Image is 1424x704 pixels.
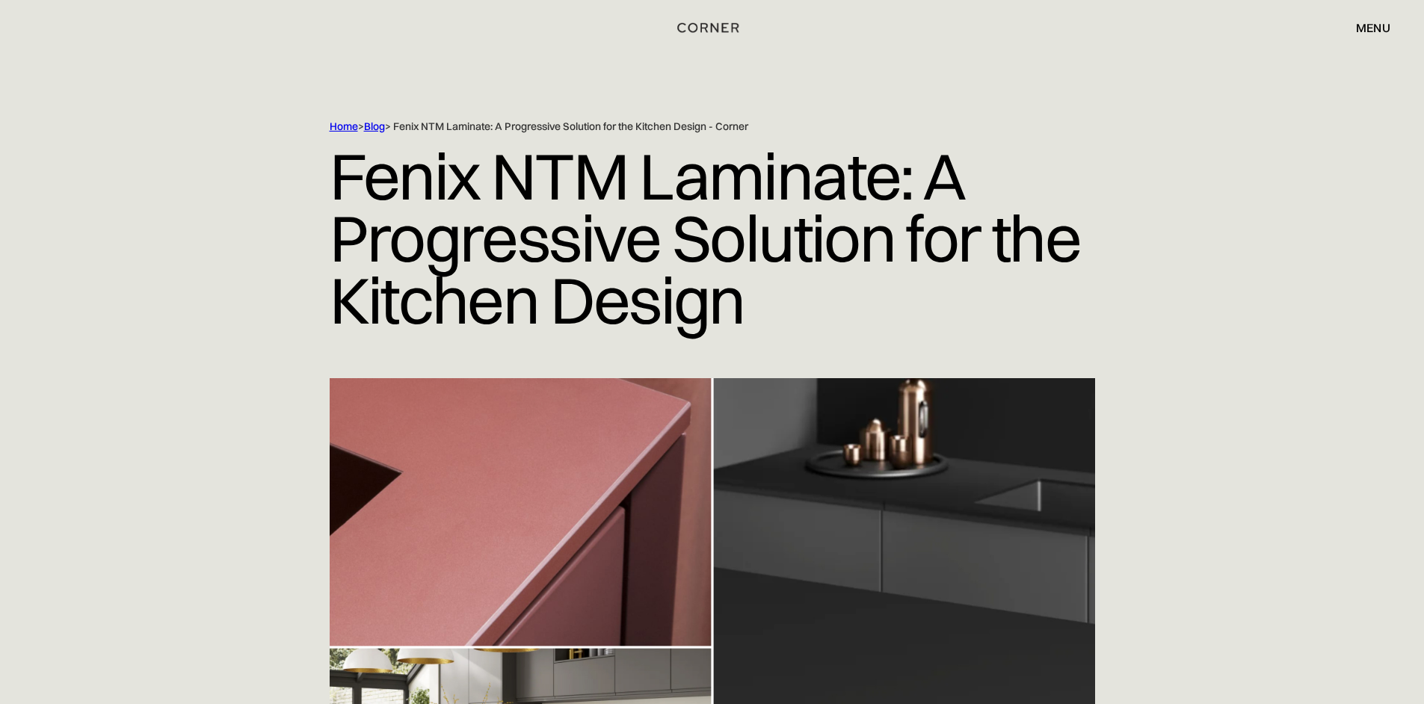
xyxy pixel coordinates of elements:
[659,18,765,37] a: home
[330,120,1032,134] div: > > Fenix NTM Laminate: A Progressive Solution for the Kitchen Design - Corner
[330,134,1095,342] h1: Fenix NTM Laminate: A Progressive Solution for the Kitchen Design
[330,120,358,133] a: Home
[1341,15,1390,40] div: menu
[364,120,385,133] a: Blog
[1356,22,1390,34] div: menu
